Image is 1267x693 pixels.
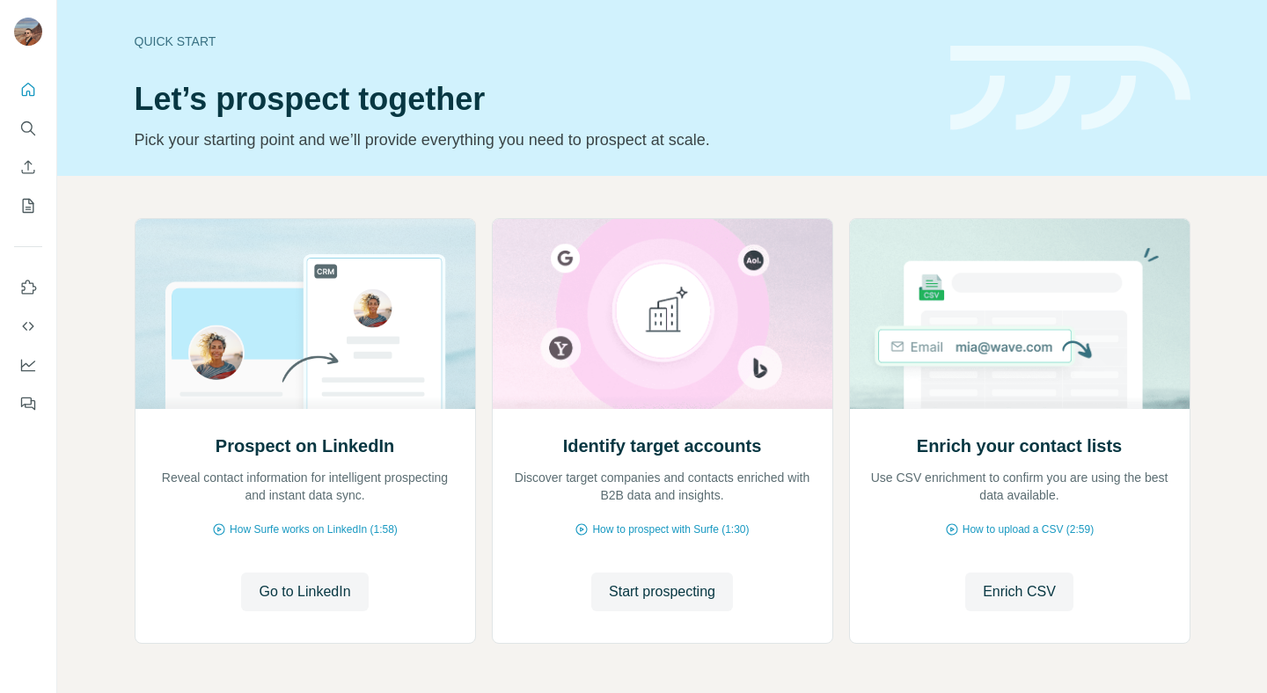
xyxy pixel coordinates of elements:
span: Start prospecting [609,581,715,602]
h2: Identify target accounts [563,434,762,458]
button: Enrich CSV [965,573,1073,611]
button: Use Surfe on LinkedIn [14,272,42,303]
button: Search [14,113,42,144]
button: My lists [14,190,42,222]
button: Go to LinkedIn [241,573,368,611]
img: Avatar [14,18,42,46]
span: Go to LinkedIn [259,581,350,602]
p: Discover target companies and contacts enriched with B2B data and insights. [510,469,815,504]
p: Use CSV enrichment to confirm you are using the best data available. [868,469,1172,504]
img: Enrich your contact lists [849,219,1190,409]
button: Dashboard [14,349,42,381]
img: Identify target accounts [492,219,833,409]
span: How to upload a CSV (2:59) [963,522,1094,537]
button: Use Surfe API [14,310,42,342]
p: Reveal contact information for intelligent prospecting and instant data sync. [153,469,458,504]
img: banner [950,46,1190,131]
span: How to prospect with Surfe (1:30) [592,522,749,537]
h2: Enrich your contact lists [917,434,1122,458]
button: Enrich CSV [14,151,42,183]
button: Start prospecting [591,573,733,611]
h2: Prospect on LinkedIn [216,434,394,458]
div: Quick start [135,33,929,50]
span: Enrich CSV [983,581,1056,602]
span: How Surfe works on LinkedIn (1:58) [230,522,398,537]
p: Pick your starting point and we’ll provide everything you need to prospect at scale. [135,128,929,152]
button: Quick start [14,74,42,106]
button: Feedback [14,388,42,419]
img: Prospect on LinkedIn [135,219,476,409]
h1: Let’s prospect together [135,82,929,117]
